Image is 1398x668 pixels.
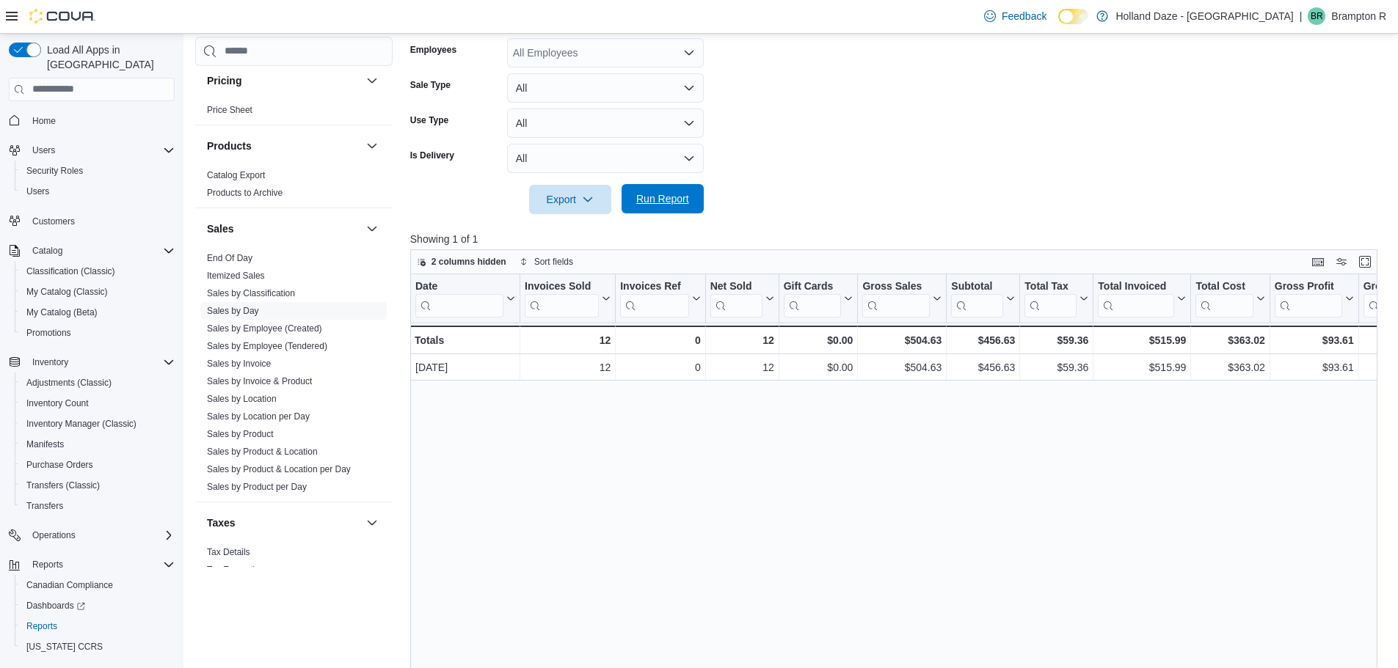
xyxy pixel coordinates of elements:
[620,279,688,293] div: Invoices Ref
[207,271,265,281] a: Itemized Sales
[32,144,55,156] span: Users
[1195,279,1253,317] div: Total Cost
[1058,24,1059,25] span: Dark Mode
[207,515,360,530] button: Taxes
[26,212,175,230] span: Customers
[207,253,252,263] a: End Of Day
[26,526,81,544] button: Operations
[207,428,274,440] span: Sales by Product
[21,477,106,494] a: Transfers (Classic)
[207,393,277,405] span: Sales by Location
[207,306,259,316] a: Sales by Day
[415,279,503,317] div: Date
[26,327,71,339] span: Promotions
[21,304,103,321] a: My Catalog (Beta)
[26,353,175,371] span: Inventory
[207,187,283,199] span: Products to Archive
[363,72,381,89] button: Pricing
[410,232,1388,246] p: Showing 1 of 1
[410,114,448,126] label: Use Type
[710,359,774,376] div: 12
[26,242,175,260] span: Catalog
[21,436,175,453] span: Manifests
[207,340,327,352] span: Sales by Employee (Tendered)
[1308,7,1325,25] div: Brampton R
[26,459,93,471] span: Purchase Orders
[21,263,175,280] span: Classification (Classic)
[1024,331,1088,349] div: $59.36
[15,161,181,181] button: Security Roles
[21,477,175,494] span: Transfers (Classic)
[21,638,175,656] span: Washington CCRS
[15,636,181,657] button: [US_STATE] CCRS
[363,137,381,155] button: Products
[3,140,181,161] button: Users
[1024,279,1077,293] div: Total Tax
[21,597,91,614] a: Dashboards
[514,253,579,271] button: Sort fields
[710,279,762,293] div: Net Sold
[636,191,689,206] span: Run Report
[21,162,175,180] span: Security Roles
[1195,331,1264,349] div: $363.02
[21,183,55,200] a: Users
[415,331,515,349] div: Totals
[207,481,307,493] span: Sales by Product per Day
[507,73,704,103] button: All
[26,286,108,298] span: My Catalog (Classic)
[26,579,113,591] span: Canadian Compliance
[363,514,381,532] button: Taxes
[207,375,312,387] span: Sales by Invoice & Product
[207,464,351,474] a: Sales by Product & Location per Day
[207,323,322,334] span: Sales by Employee (Created)
[26,600,85,612] span: Dashboards
[525,359,611,376] div: 12
[207,547,250,557] a: Tax Details
[207,287,295,299] span: Sales by Classification
[1275,331,1354,349] div: $93.61
[207,139,252,153] h3: Products
[415,359,515,376] div: [DATE]
[21,304,175,321] span: My Catalog (Beta)
[951,279,1003,317] div: Subtotal
[683,47,695,59] button: Open list of options
[1098,331,1186,349] div: $515.99
[15,616,181,636] button: Reports
[415,279,503,293] div: Date
[21,456,175,474] span: Purchase Orders
[525,279,611,317] button: Invoices Sold
[620,331,700,349] div: 0
[26,142,61,159] button: Users
[15,282,181,302] button: My Catalog (Classic)
[525,279,599,317] div: Invoices Sold
[26,397,89,409] span: Inventory Count
[363,220,381,238] button: Sales
[21,617,175,635] span: Reports
[432,256,506,268] span: 2 columns hidden
[207,341,327,351] a: Sales by Employee (Tendered)
[410,79,451,91] label: Sale Type
[507,144,704,173] button: All
[207,305,259,317] span: Sales by Day
[21,638,109,656] a: [US_STATE] CCRS
[207,323,322,334] a: Sales by Employee (Created)
[21,283,175,301] span: My Catalog (Classic)
[15,475,181,496] button: Transfers (Classic)
[21,394,175,412] span: Inventory Count
[507,109,704,138] button: All
[862,279,930,317] div: Gross Sales
[26,418,136,430] span: Inventory Manager (Classic)
[32,216,75,227] span: Customers
[207,170,265,180] a: Catalog Export
[1098,279,1174,293] div: Total Invoiced
[1195,359,1264,376] div: $363.02
[26,377,112,389] span: Adjustments (Classic)
[32,356,68,368] span: Inventory
[410,150,454,161] label: Is Delivery
[525,331,611,349] div: 12
[538,185,602,214] span: Export
[15,496,181,516] button: Transfers
[21,162,89,180] a: Security Roles
[21,324,175,342] span: Promotions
